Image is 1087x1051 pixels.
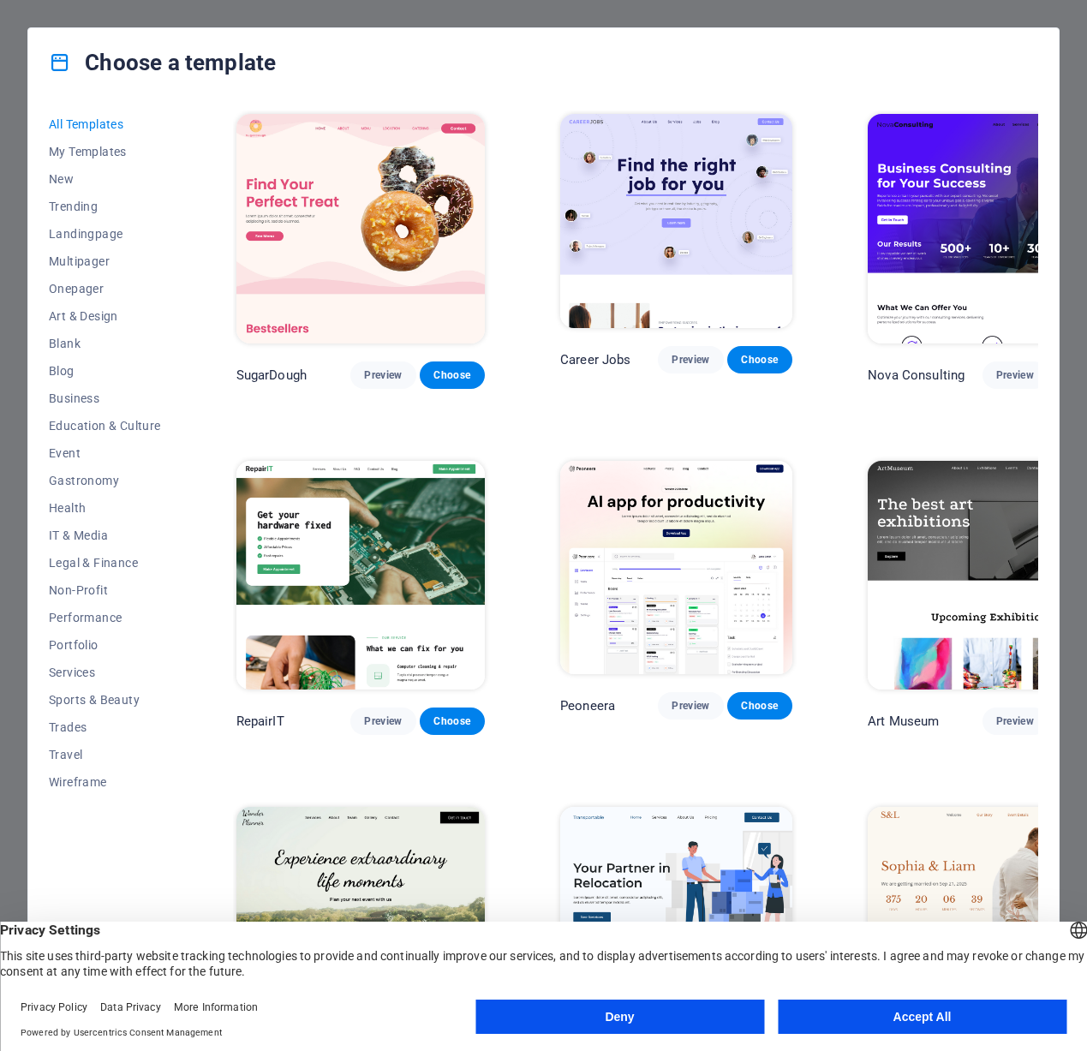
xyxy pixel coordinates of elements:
[658,346,723,373] button: Preview
[49,254,161,268] span: Multipager
[49,439,161,467] button: Event
[49,364,161,378] span: Blog
[49,720,161,734] span: Trades
[433,714,471,728] span: Choose
[49,391,161,405] span: Business
[49,110,161,138] button: All Templates
[420,708,485,735] button: Choose
[236,114,485,343] img: SugarDough
[420,361,485,389] button: Choose
[49,446,161,460] span: Event
[560,114,792,328] img: Career Jobs
[236,807,485,1036] img: Wonder Planner
[49,357,161,385] button: Blog
[560,351,631,368] p: Career Jobs
[49,138,161,165] button: My Templates
[236,713,284,730] p: RepairIT
[868,367,965,384] p: Nova Consulting
[49,659,161,686] button: Services
[49,200,161,213] span: Trending
[49,576,161,604] button: Non-Profit
[49,275,161,302] button: Onepager
[49,631,161,659] button: Portfolio
[49,775,161,789] span: Wireframe
[49,768,161,796] button: Wireframe
[49,528,161,542] span: IT & Media
[49,741,161,768] button: Travel
[49,686,161,714] button: Sports & Beauty
[364,714,402,728] span: Preview
[236,367,307,384] p: SugarDough
[560,807,792,1021] img: Transportable
[49,583,161,597] span: Non-Profit
[49,522,161,549] button: IT & Media
[49,638,161,652] span: Portfolio
[672,699,709,713] span: Preview
[49,385,161,412] button: Business
[49,165,161,193] button: New
[49,494,161,522] button: Health
[49,172,161,186] span: New
[49,556,161,570] span: Legal & Finance
[49,227,161,241] span: Landingpage
[49,419,161,433] span: Education & Culture
[49,611,161,624] span: Performance
[49,714,161,741] button: Trades
[868,713,939,730] p: Art Museum
[49,330,161,357] button: Blank
[672,353,709,367] span: Preview
[49,117,161,131] span: All Templates
[350,361,415,389] button: Preview
[49,501,161,515] span: Health
[741,353,779,367] span: Choose
[49,282,161,296] span: Onepager
[49,474,161,487] span: Gastronomy
[982,708,1048,735] button: Preview
[49,193,161,220] button: Trending
[49,666,161,679] span: Services
[49,412,161,439] button: Education & Culture
[727,346,792,373] button: Choose
[658,692,723,720] button: Preview
[727,692,792,720] button: Choose
[560,461,792,675] img: Peoneera
[364,368,402,382] span: Preview
[433,368,471,382] span: Choose
[236,461,485,690] img: RepairIT
[49,49,276,76] h4: Choose a template
[560,697,615,714] p: Peoneera
[49,248,161,275] button: Multipager
[49,220,161,248] button: Landingpage
[996,368,1034,382] span: Preview
[49,693,161,707] span: Sports & Beauty
[49,145,161,158] span: My Templates
[49,309,161,323] span: Art & Design
[49,337,161,350] span: Blank
[49,748,161,761] span: Travel
[49,467,161,494] button: Gastronomy
[982,361,1048,389] button: Preview
[49,604,161,631] button: Performance
[350,708,415,735] button: Preview
[996,714,1034,728] span: Preview
[49,549,161,576] button: Legal & Finance
[49,302,161,330] button: Art & Design
[741,699,779,713] span: Choose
